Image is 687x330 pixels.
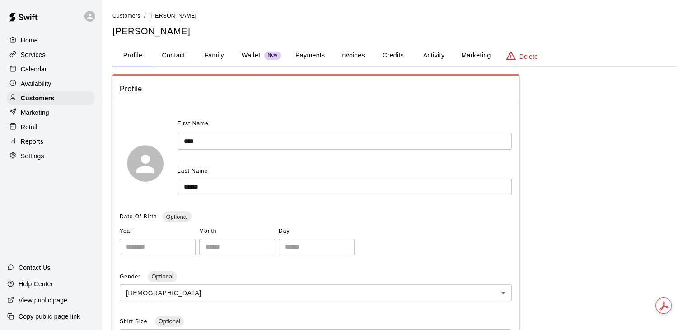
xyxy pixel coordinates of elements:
[21,137,43,146] p: Reports
[19,279,53,288] p: Help Center
[7,48,94,61] a: Services
[7,33,94,47] a: Home
[21,108,49,117] p: Marketing
[194,45,234,66] button: Family
[21,36,38,45] p: Home
[7,62,94,76] a: Calendar
[120,284,512,301] div: [DEMOGRAPHIC_DATA]
[7,106,94,119] a: Marketing
[178,117,209,131] span: First Name
[454,45,498,66] button: Marketing
[279,224,355,239] span: Day
[112,11,676,21] nav: breadcrumb
[21,123,37,132] p: Retail
[332,45,373,66] button: Invoices
[150,13,196,19] span: [PERSON_NAME]
[153,45,194,66] button: Contact
[19,263,51,272] p: Contact Us
[148,273,177,280] span: Optional
[21,65,47,74] p: Calendar
[21,94,54,103] p: Customers
[7,91,94,105] a: Customers
[144,11,146,20] li: /
[112,45,676,66] div: basic tabs example
[112,12,140,19] a: Customers
[112,13,140,19] span: Customers
[112,45,153,66] button: Profile
[413,45,454,66] button: Activity
[7,77,94,90] a: Availability
[120,318,150,325] span: Shirt Size
[21,50,46,59] p: Services
[21,79,51,88] p: Availability
[178,168,208,174] span: Last Name
[120,83,512,95] span: Profile
[120,273,142,280] span: Gender
[21,151,44,160] p: Settings
[120,213,157,220] span: Date Of Birth
[264,52,281,58] span: New
[19,296,67,305] p: View public page
[120,224,196,239] span: Year
[112,25,676,38] h5: [PERSON_NAME]
[162,213,191,220] span: Optional
[373,45,413,66] button: Credits
[242,51,261,60] p: Wallet
[155,318,184,325] span: Optional
[7,120,94,134] a: Retail
[199,224,275,239] span: Month
[19,312,80,321] p: Copy public page link
[7,149,94,163] a: Settings
[7,135,94,148] a: Reports
[288,45,332,66] button: Payments
[519,52,538,61] p: Delete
